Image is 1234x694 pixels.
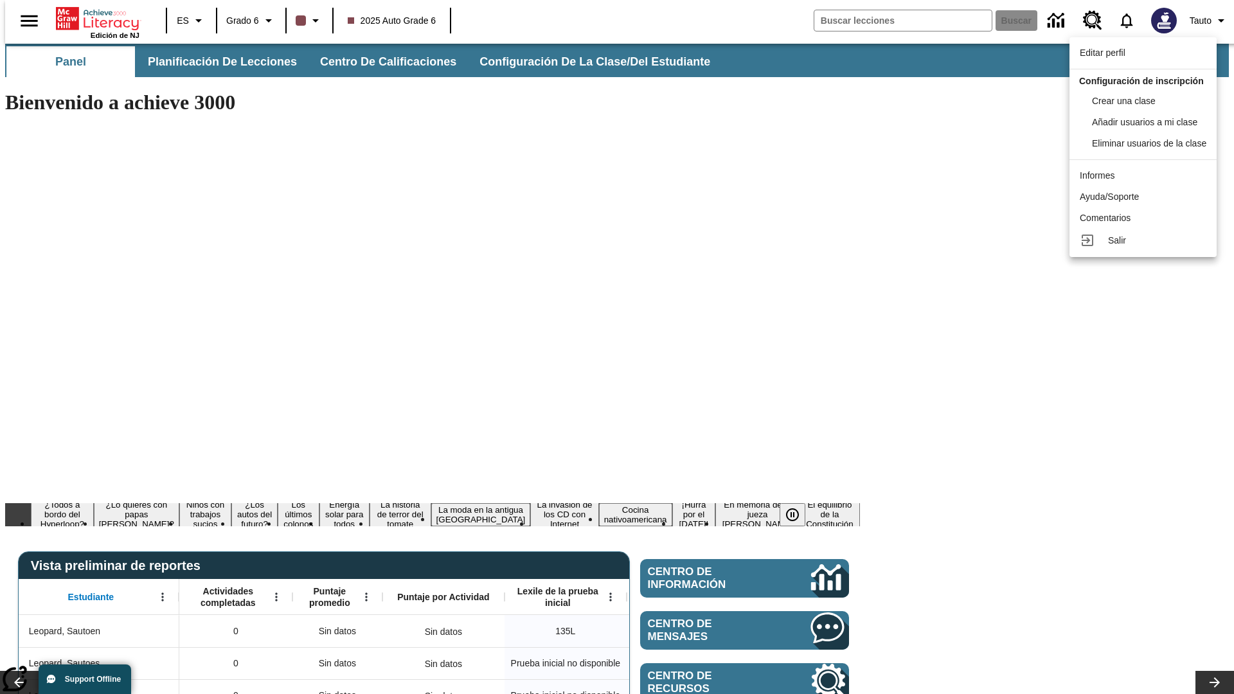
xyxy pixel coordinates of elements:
[1108,235,1126,245] span: Salir
[1079,76,1204,86] span: Configuración de inscripción
[1092,96,1156,106] span: Crear una clase
[1092,117,1197,127] span: Añadir usuarios a mi clase
[1080,170,1114,181] span: Informes
[1080,191,1139,202] span: Ayuda/Soporte
[1080,213,1131,223] span: Comentarios
[1080,48,1125,58] span: Editar perfil
[1092,138,1206,148] span: Eliminar usuarios de la clase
